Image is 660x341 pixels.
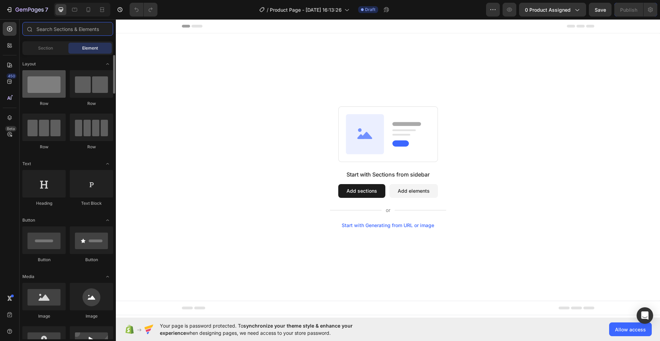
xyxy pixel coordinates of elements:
span: Draft [365,7,375,13]
span: Your page is password protected. To when designing pages, we need access to your store password. [160,322,379,337]
span: Toggle open [102,271,113,282]
div: Row [22,100,66,107]
div: Heading [22,200,66,206]
span: 0 product assigned [525,6,571,13]
p: 7 [45,6,48,14]
div: Image [70,313,113,319]
span: Allow access [615,326,646,333]
span: Text [22,161,31,167]
div: Undo/Redo [130,3,157,17]
span: Toggle open [102,215,113,226]
button: 0 product assigned [519,3,586,17]
span: Product Page - [DATE] 16:13:26 [270,6,342,13]
button: 7 [3,3,51,17]
div: Start with Generating from URL or image [226,203,318,209]
iframe: Design area [116,19,660,318]
div: Row [70,100,113,107]
div: Button [22,257,66,263]
span: Media [22,274,34,280]
span: Layout [22,61,36,67]
div: 450 [7,73,16,79]
div: Beta [5,126,16,131]
div: Open Intercom Messenger [637,307,653,324]
div: Button [70,257,113,263]
button: Save [589,3,612,17]
span: Toggle open [102,58,113,70]
button: Allow access [609,322,652,336]
input: Search Sections & Elements [22,22,113,36]
span: Toggle open [102,158,113,169]
div: Publish [620,6,637,13]
button: Add elements [274,165,322,179]
div: Text Block [70,200,113,206]
span: Element [82,45,98,51]
span: Button [22,217,35,223]
span: Section [38,45,53,51]
div: Row [22,144,66,150]
div: Start with Sections from sidebar [231,151,314,159]
button: Publish [614,3,643,17]
span: Save [595,7,606,13]
div: Row [70,144,113,150]
span: / [267,6,268,13]
div: Image [22,313,66,319]
span: synchronize your theme style & enhance your experience [160,323,353,336]
button: Add sections [222,165,269,179]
